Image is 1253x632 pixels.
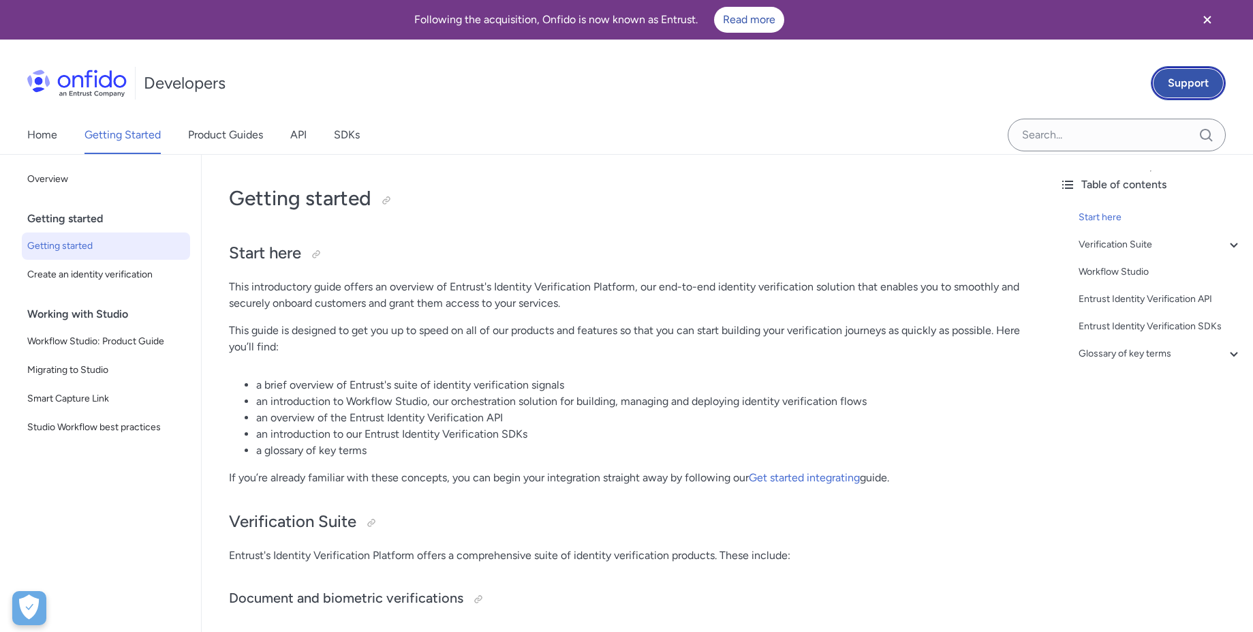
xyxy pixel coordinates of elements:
a: Product Guides [188,116,263,154]
a: Migrating to Studio [22,357,190,384]
p: This introductory guide offers an overview of Entrust's Identity Verification Platform, our end-t... [229,279,1021,312]
span: Studio Workflow best practices [27,419,185,436]
span: Overview [27,171,185,187]
div: Getting started [27,205,196,232]
li: an introduction to Workflow Studio, our orchestration solution for building, managing and deployi... [256,393,1021,410]
li: a brief overview of Entrust's suite of identity verification signals [256,377,1021,393]
a: Workflow Studio: Product Guide [22,328,190,355]
p: This guide is designed to get you up to speed on all of our products and features so that you can... [229,322,1021,355]
a: Verification Suite [1079,237,1242,253]
span: Create an identity verification [27,267,185,283]
p: If you’re already familiar with these concepts, you can begin your integration straight away by f... [229,470,1021,486]
span: Smart Capture Link [27,391,185,407]
div: Working with Studio [27,301,196,328]
h3: Document and biometric verifications [229,588,1021,610]
div: Following the acquisition, Onfido is now known as Entrust. [16,7,1182,33]
span: Getting started [27,238,185,254]
a: Smart Capture Link [22,385,190,412]
a: Entrust Identity Verification API [1079,291,1242,307]
a: Entrust Identity Verification SDKs [1079,318,1242,335]
li: a glossary of key terms [256,442,1021,459]
a: Home [27,116,57,154]
a: Glossary of key terms [1079,346,1242,362]
a: API [290,116,307,154]
svg: Close banner [1199,12,1216,28]
h2: Verification Suite [229,511,1021,534]
h2: Start here [229,242,1021,265]
a: Read more [714,7,784,33]
button: Open Preferences [12,591,46,625]
a: Studio Workflow best practices [22,414,190,441]
a: Support [1151,66,1226,100]
a: SDKs [334,116,360,154]
h1: Getting started [229,185,1021,212]
a: Getting Started [84,116,161,154]
button: Close banner [1182,3,1233,37]
h1: Developers [144,72,226,94]
li: an introduction to our Entrust Identity Verification SDKs [256,426,1021,442]
span: Workflow Studio: Product Guide [27,333,185,350]
span: Migrating to Studio [27,362,185,378]
div: Table of contents [1059,177,1242,193]
a: Getting started [22,232,190,260]
img: Onfido Logo [27,70,127,97]
a: Start here [1079,209,1242,226]
div: Cookie Preferences [12,591,46,625]
a: Get started integrating [749,471,860,484]
li: an overview of the Entrust Identity Verification API [256,410,1021,426]
a: Workflow Studio [1079,264,1242,280]
p: Entrust's Identity Verification Platform offers a comprehensive suite of identity verification pr... [229,547,1021,564]
a: Overview [22,166,190,193]
input: Onfido search input field [1008,119,1226,151]
a: Create an identity verification [22,261,190,288]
